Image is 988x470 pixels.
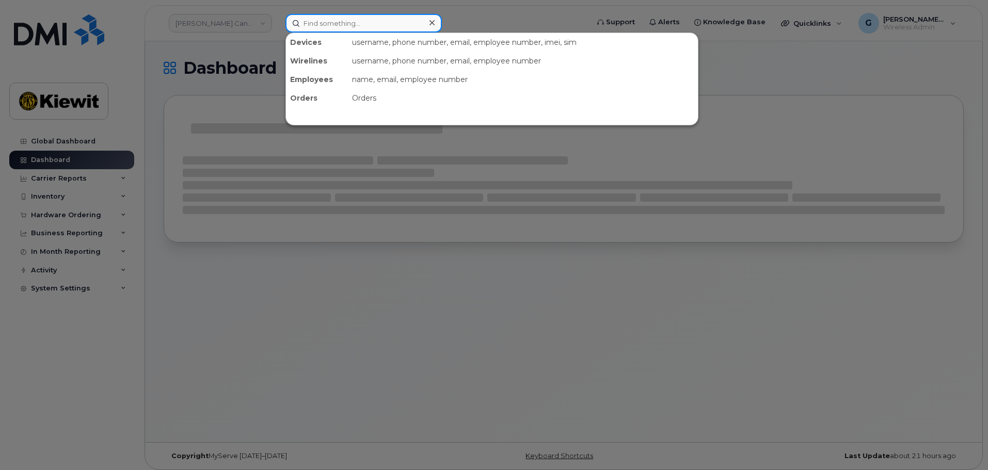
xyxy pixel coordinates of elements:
div: username, phone number, email, employee number, imei, sim [348,33,698,52]
div: Orders [286,89,348,107]
div: Devices [286,33,348,52]
div: Wirelines [286,52,348,70]
div: Orders [348,89,698,107]
div: name, email, employee number [348,70,698,89]
div: username, phone number, email, employee number [348,52,698,70]
div: Employees [286,70,348,89]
